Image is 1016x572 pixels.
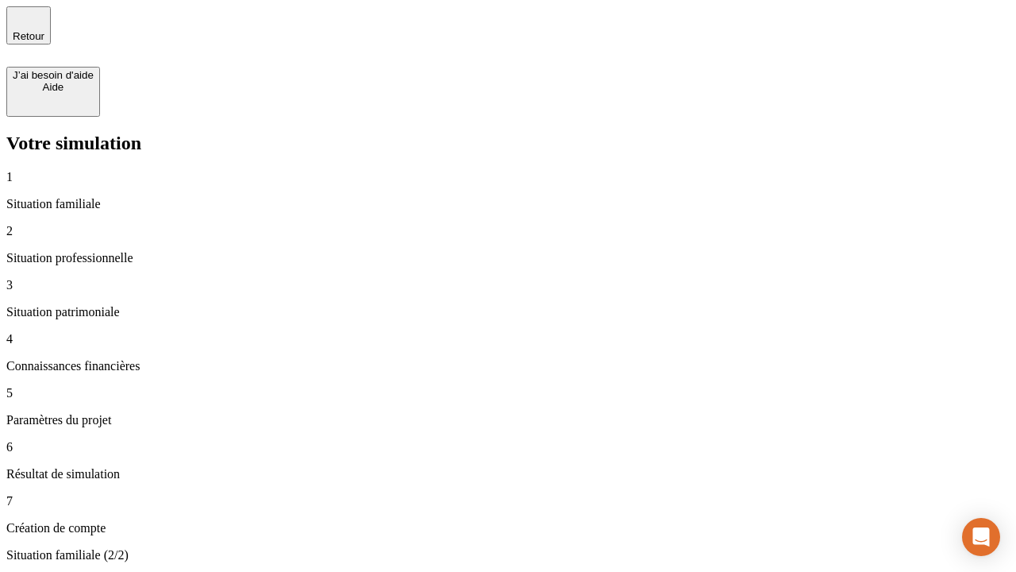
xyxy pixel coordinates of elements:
[6,6,51,44] button: Retour
[6,305,1010,319] p: Situation patrimoniale
[6,386,1010,400] p: 5
[6,521,1010,535] p: Création de compte
[6,251,1010,265] p: Situation professionnelle
[6,67,100,117] button: J’ai besoin d'aideAide
[6,359,1010,373] p: Connaissances financières
[13,81,94,93] div: Aide
[6,197,1010,211] p: Situation familiale
[6,170,1010,184] p: 1
[962,518,1000,556] div: Open Intercom Messenger
[6,224,1010,238] p: 2
[6,413,1010,427] p: Paramètres du projet
[6,494,1010,508] p: 7
[6,548,1010,562] p: Situation familiale (2/2)
[6,440,1010,454] p: 6
[13,30,44,42] span: Retour
[13,69,94,81] div: J’ai besoin d'aide
[6,332,1010,346] p: 4
[6,467,1010,481] p: Résultat de simulation
[6,278,1010,292] p: 3
[6,133,1010,154] h2: Votre simulation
